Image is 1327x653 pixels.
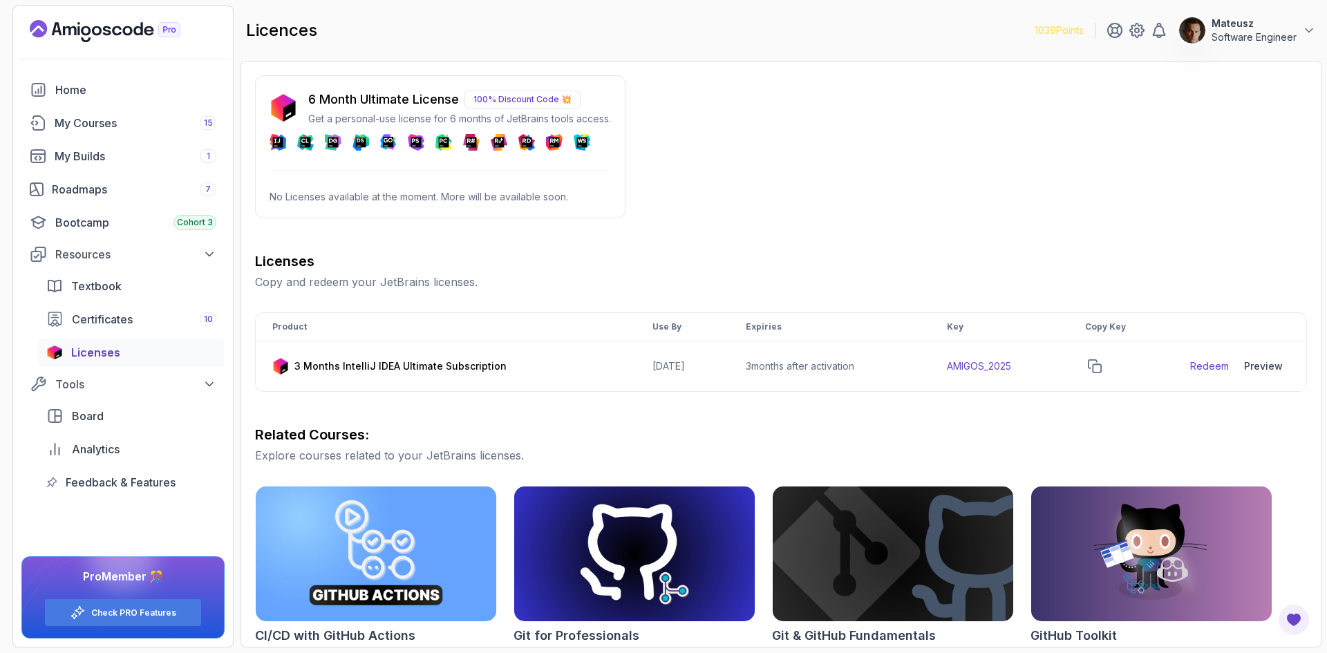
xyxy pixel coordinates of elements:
button: Tools [21,372,225,397]
h2: Git for Professionals [514,626,639,645]
th: Copy Key [1069,313,1174,341]
button: Open Feedback Button [1277,603,1310,636]
span: Licenses [71,344,120,361]
a: Check PRO Features [91,607,176,618]
a: feedback [38,469,225,496]
th: Expiries [729,313,930,341]
span: 15 [204,117,213,129]
button: Resources [21,242,225,267]
p: No Licenses available at the moment. More will be available soon. [270,190,611,204]
h3: Related Courses: [255,425,1307,444]
span: Certificates [72,311,133,328]
a: courses [21,109,225,137]
h2: GitHub Toolkit [1030,626,1117,645]
a: Redeem [1190,359,1229,373]
div: Tools [55,376,216,392]
div: Bootcamp [55,214,216,231]
p: Copy and redeem your JetBrains licenses. [255,274,1307,290]
span: Textbook [71,278,122,294]
td: 3 months after activation [729,341,930,392]
h2: licences [246,19,317,41]
button: user profile imageMateuszSoftware Engineer [1178,17,1316,44]
h3: Licenses [255,252,1307,271]
p: 6 Month Ultimate License [308,90,459,109]
td: AMIGOS_2025 [930,341,1069,392]
img: GitHub Toolkit card [1031,486,1272,621]
a: licenses [38,339,225,366]
th: Key [930,313,1069,341]
img: jetbrains icon [270,94,297,122]
h2: CI/CD with GitHub Actions [255,626,415,645]
a: board [38,402,225,430]
a: home [21,76,225,104]
a: Landing page [30,20,212,42]
th: Use By [636,313,729,341]
p: Get a personal-use license for 6 months of JetBrains tools access. [308,112,611,126]
img: user profile image [1179,17,1205,44]
div: Resources [55,246,216,263]
p: Explore courses related to your JetBrains licenses. [255,447,1307,464]
img: CI/CD with GitHub Actions card [256,486,496,621]
a: textbook [38,272,225,300]
p: Mateusz [1212,17,1297,30]
img: jetbrains icon [46,346,63,359]
img: jetbrains icon [272,358,289,375]
div: Preview [1244,359,1283,373]
img: Git & GitHub Fundamentals card [773,486,1013,621]
a: certificates [38,305,225,333]
div: My Courses [55,115,216,131]
td: [DATE] [636,341,729,392]
span: 10 [204,314,213,325]
span: 1 [207,151,210,162]
button: copy-button [1085,357,1104,376]
span: 7 [205,184,211,195]
a: builds [21,142,225,170]
a: analytics [38,435,225,463]
a: roadmaps [21,176,225,203]
p: 3 Months IntelliJ IDEA Ultimate Subscription [294,359,507,373]
div: My Builds [55,148,216,164]
p: Software Engineer [1212,30,1297,44]
p: 1039 Points [1035,23,1084,37]
div: Home [55,82,216,98]
a: bootcamp [21,209,225,236]
img: Git for Professionals card [514,486,755,621]
div: Roadmaps [52,181,216,198]
span: Board [72,408,104,424]
h2: Git & GitHub Fundamentals [772,626,936,645]
span: Cohort 3 [177,217,213,228]
th: Product [256,313,636,341]
p: 100% Discount Code 💥 [464,91,581,108]
button: Check PRO Features [44,598,202,627]
span: Feedback & Features [66,474,176,491]
span: Analytics [72,441,120,457]
button: Preview [1237,352,1290,380]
